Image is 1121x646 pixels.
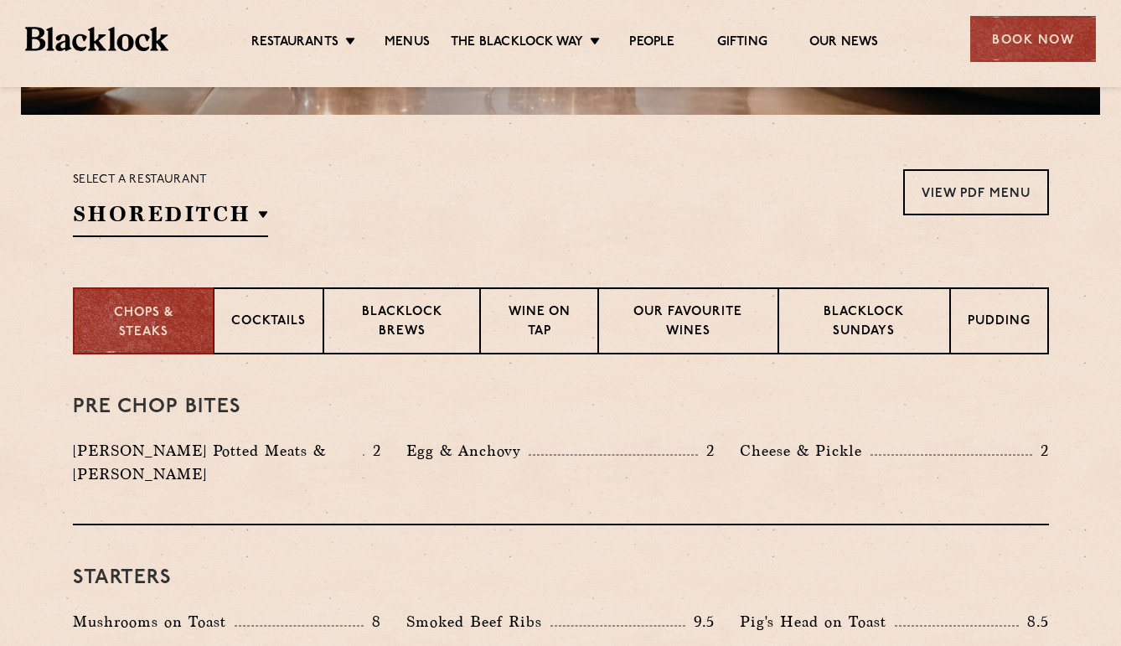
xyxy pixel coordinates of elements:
p: Smoked Beef Ribs [406,610,550,633]
p: 2 [698,440,715,462]
p: Blacklock Brews [341,303,463,343]
a: Restaurants [251,34,338,53]
p: Mushrooms on Toast [73,610,235,633]
p: Select a restaurant [73,169,268,191]
p: [PERSON_NAME] Potted Meats & [PERSON_NAME] [73,439,363,486]
img: BL_Textured_Logo-footer-cropped.svg [25,27,168,51]
p: Chops & Steaks [91,304,196,342]
h2: Shoreditch [73,199,268,237]
p: Wine on Tap [498,303,580,343]
h3: Pre Chop Bites [73,396,1049,418]
h3: Starters [73,567,1049,589]
p: 8 [364,611,381,633]
a: Our News [809,34,879,53]
p: 9.5 [685,611,715,633]
p: 2 [1032,440,1049,462]
a: People [629,34,674,53]
a: View PDF Menu [903,169,1049,215]
a: Gifting [717,34,767,53]
p: Pig's Head on Toast [740,610,895,633]
p: Cheese & Pickle [740,439,870,463]
p: 8.5 [1019,611,1049,633]
a: The Blacklock Way [451,34,583,53]
div: Book Now [970,16,1096,62]
p: Cocktails [231,313,306,333]
p: Pudding [968,313,1031,333]
p: 2 [364,440,381,462]
p: Egg & Anchovy [406,439,529,463]
p: Blacklock Sundays [796,303,932,343]
p: Our favourite wines [616,303,761,343]
a: Menus [385,34,430,53]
